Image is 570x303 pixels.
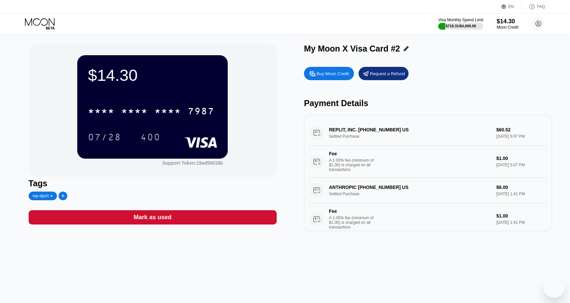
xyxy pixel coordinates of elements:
[304,44,400,54] div: My Moon X Visa Card #2
[438,18,483,22] div: Visa Monthly Spend Limit
[496,213,547,219] div: $1.00
[359,67,409,80] div: Request a Refund
[497,18,518,25] div: $14.30
[141,133,160,143] div: 400
[329,151,376,156] div: Fee
[136,129,165,145] div: 400
[438,18,483,30] div: Visa Monthly Spend Limit$719.31/$4,000.00
[304,67,354,80] div: Buy Moon Credit
[188,107,214,117] div: 7987
[83,129,126,145] div: 07/28
[496,220,547,225] div: [DATE] 1:41 PM
[522,3,545,10] div: FAQ
[88,133,121,143] div: 07/28
[501,3,522,10] div: EN
[329,158,379,172] div: A 1.00% fee (minimum of $1.00) is charged on all transactions
[329,209,376,214] div: Fee
[304,98,552,108] div: Payment Details
[33,194,49,198] div: rep-dport
[134,214,171,221] div: Mark as used
[497,25,518,30] div: Moon Credit
[497,18,518,30] div: $14.30Moon Credit
[88,66,217,84] div: $14.30
[543,276,565,298] iframe: Button to launch messaging window
[445,24,476,28] div: $719.31 / $4,000.00
[309,203,547,235] div: FeeA 1.00% fee (minimum of $1.00) is charged on all transactions$1.00[DATE] 1:41 PM
[508,4,514,9] div: EN
[317,71,349,76] div: Buy Moon Credit
[29,179,277,188] div: Tags
[309,146,547,178] div: FeeA 1.00% fee (minimum of $1.00) is charged on all transactions$1.00[DATE] 5:07 PM
[537,4,545,9] div: FAQ
[496,163,547,167] div: [DATE] 5:07 PM
[162,160,223,166] div: Support Token: 19ad50018b
[370,71,405,76] div: Request a Refund
[496,156,547,161] div: $1.00
[329,216,379,229] div: A 1.00% fee (minimum of $1.00) is charged on all transactions
[29,210,277,225] div: Mark as used
[162,160,223,166] div: Support Token:19ad50018b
